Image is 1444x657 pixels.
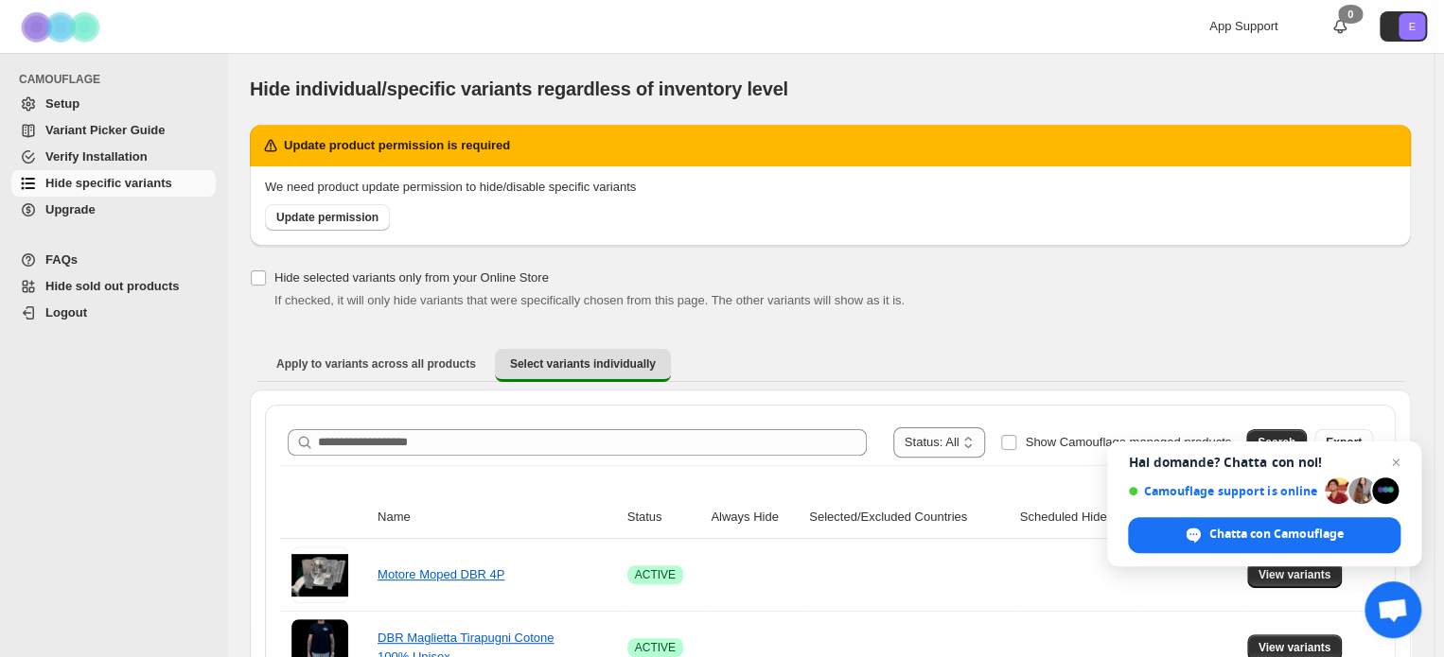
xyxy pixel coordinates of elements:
[250,78,788,99] span: Hide individual/specific variants regardless of inventory level
[1209,526,1344,543] span: Chatta con Camouflage
[45,96,79,111] span: Setup
[510,356,656,372] span: Select variants individually
[276,210,379,225] span: Update permission
[1258,435,1295,450] span: Search
[45,176,172,190] span: Hide specific variants
[45,305,87,320] span: Logout
[1128,455,1400,470] span: Hai domande? Chatta con noi!
[11,273,216,300] a: Hide sold out products
[11,197,216,223] a: Upgrade
[1326,435,1362,450] span: Export
[378,567,504,581] a: Motore Moped DBR 4P
[45,123,165,137] span: Variant Picker Guide
[11,300,216,326] a: Logout
[45,149,148,164] span: Verify Installation
[11,247,216,273] a: FAQs
[1365,581,1421,638] a: Aprire la chat
[45,202,96,216] span: Upgrade
[276,356,476,372] span: Apply to variants across all products
[1330,17,1349,36] a: 0
[265,180,636,194] span: We need product update permission to hide/disable specific variants
[372,496,622,539] th: Name
[803,496,1013,539] th: Selected/Excluded Countries
[265,204,390,231] a: Update permission
[1259,640,1331,655] span: View variants
[11,91,216,117] a: Setup
[1314,429,1373,456] button: Export
[284,136,510,155] h2: Update product permission is required
[11,144,216,170] a: Verify Installation
[1247,562,1343,588] button: View variants
[1259,567,1331,582] span: View variants
[11,117,216,144] a: Variant Picker Guide
[1246,429,1307,456] button: Search
[1338,5,1363,24] div: 0
[1209,19,1277,33] span: App Support
[11,170,216,197] a: Hide specific variants
[622,496,706,539] th: Status
[635,640,676,655] span: ACTIVE
[1380,11,1427,42] button: Avatar with initials E
[1128,484,1318,498] span: Camouflage support is online
[45,252,78,267] span: FAQs
[45,279,180,293] span: Hide sold out products
[261,349,491,379] button: Apply to variants across all products
[1128,517,1400,553] span: Chatta con Camouflage
[274,270,549,285] span: Hide selected variants only from your Online Store
[635,567,676,582] span: ACTIVE
[1025,435,1231,449] span: Show Camouflage managed products
[19,72,218,87] span: CAMOUFLAGE
[1014,496,1136,539] th: Scheduled Hide
[1408,21,1415,32] text: E
[15,1,110,53] img: Camouflage
[274,293,905,307] span: If checked, it will only hide variants that were specifically chosen from this page. The other va...
[495,349,671,382] button: Select variants individually
[705,496,803,539] th: Always Hide
[1399,13,1425,40] span: Avatar with initials E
